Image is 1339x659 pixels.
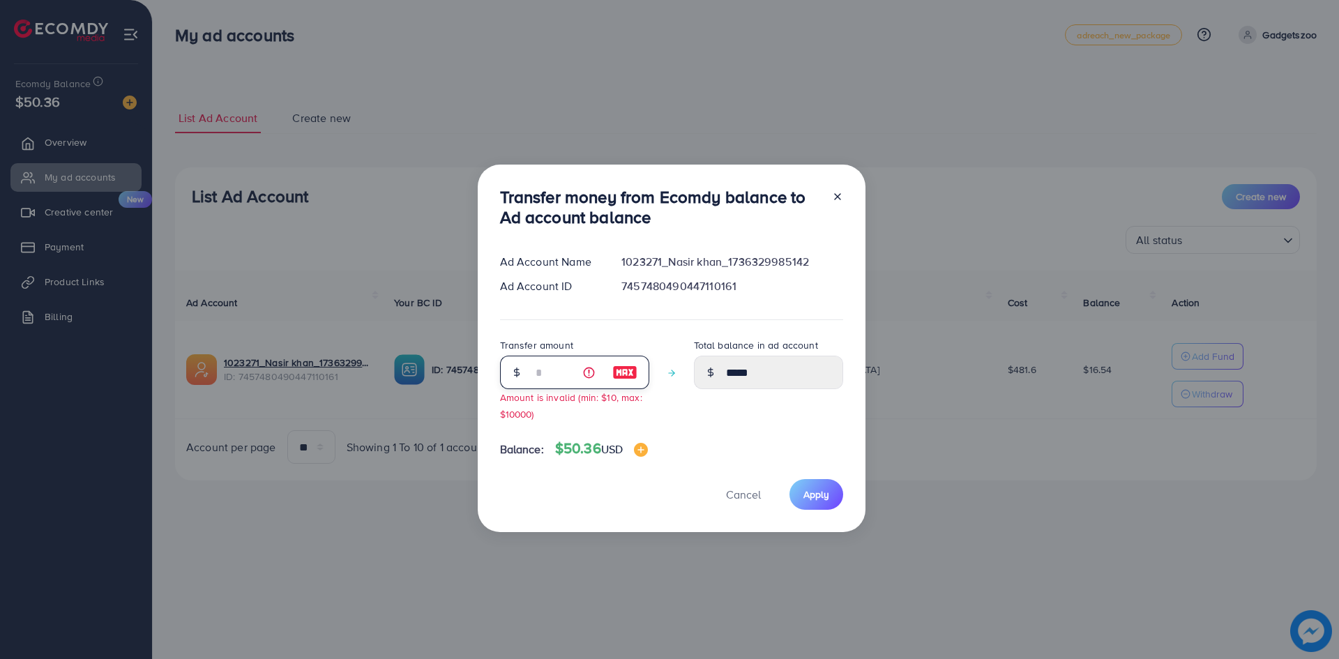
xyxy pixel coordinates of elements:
button: Cancel [709,479,778,509]
h4: $50.36 [555,440,648,457]
span: Apply [803,487,829,501]
span: USD [601,441,623,457]
label: Transfer amount [500,338,573,352]
label: Total balance in ad account [694,338,818,352]
div: 1023271_Nasir khan_1736329985142 [610,254,854,270]
div: Ad Account ID [489,278,611,294]
h3: Transfer money from Ecomdy balance to Ad account balance [500,187,821,227]
img: image [612,364,637,381]
small: Amount is invalid (min: $10, max: $10000) [500,391,642,420]
span: Balance: [500,441,544,457]
img: image [634,443,648,457]
div: 7457480490447110161 [610,278,854,294]
div: Ad Account Name [489,254,611,270]
button: Apply [789,479,843,509]
span: Cancel [726,487,761,502]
